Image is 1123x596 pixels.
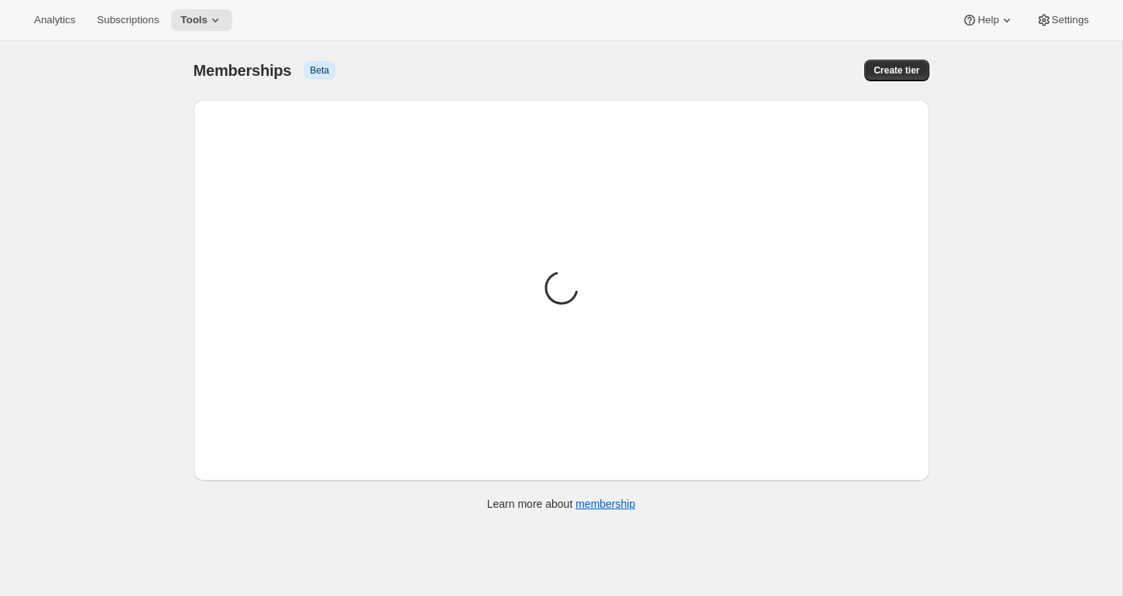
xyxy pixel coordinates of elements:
a: membership [575,498,635,510]
span: Analytics [34,14,75,26]
span: Memberships [194,61,292,80]
span: Create tier [874,64,919,77]
span: Beta [310,64,329,77]
button: Help [953,9,1023,31]
button: Settings [1027,9,1098,31]
button: Create tier [864,60,929,81]
button: Subscriptions [88,9,168,31]
p: Learn more about [487,496,635,512]
button: Tools [171,9,232,31]
button: Analytics [25,9,84,31]
span: Help [977,14,998,26]
span: Settings [1052,14,1089,26]
span: Tools [180,14,208,26]
span: Subscriptions [97,14,159,26]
